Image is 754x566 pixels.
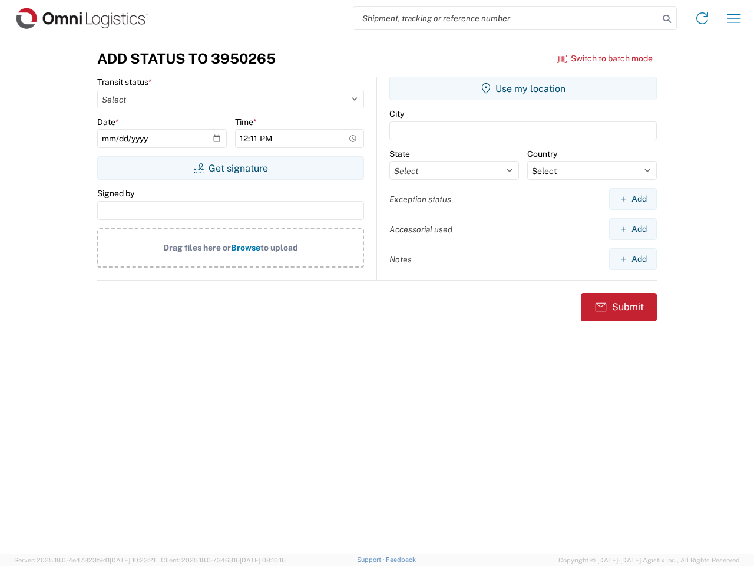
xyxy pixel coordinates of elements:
[609,188,657,210] button: Add
[97,50,276,67] h3: Add Status to 3950265
[389,254,412,265] label: Notes
[389,108,404,119] label: City
[14,557,156,564] span: Server: 2025.18.0-4e47823f9d1
[609,218,657,240] button: Add
[389,77,657,100] button: Use my location
[389,149,410,159] label: State
[97,156,364,180] button: Get signature
[389,224,452,235] label: Accessorial used
[110,557,156,564] span: [DATE] 10:23:21
[240,557,286,564] span: [DATE] 08:10:16
[357,556,386,563] a: Support
[97,188,134,199] label: Signed by
[558,555,740,565] span: Copyright © [DATE]-[DATE] Agistix Inc., All Rights Reserved
[581,293,657,321] button: Submit
[557,49,653,68] button: Switch to batch mode
[231,243,260,252] span: Browse
[386,556,416,563] a: Feedback
[353,7,659,29] input: Shipment, tracking or reference number
[527,149,557,159] label: Country
[609,248,657,270] button: Add
[235,117,257,127] label: Time
[97,77,152,87] label: Transit status
[389,194,451,205] label: Exception status
[97,117,119,127] label: Date
[163,243,231,252] span: Drag files here or
[161,557,286,564] span: Client: 2025.18.0-7346316
[260,243,298,252] span: to upload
